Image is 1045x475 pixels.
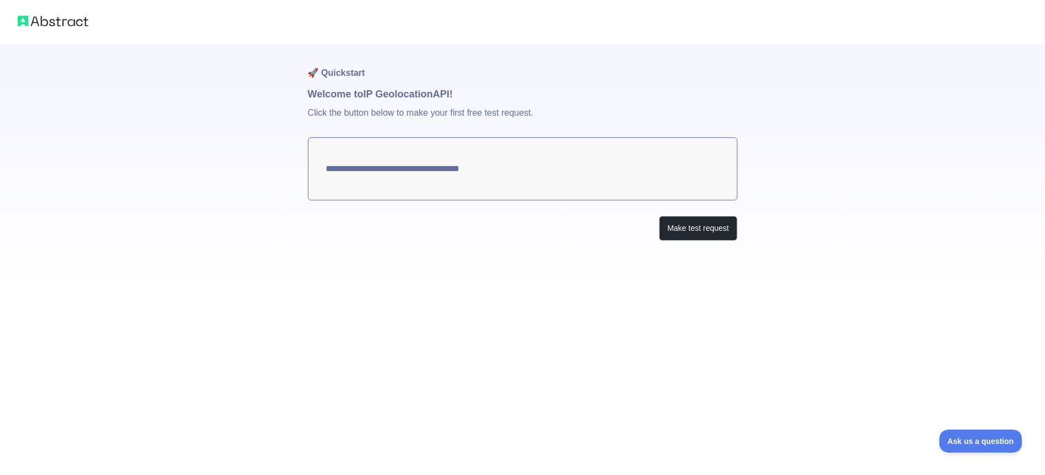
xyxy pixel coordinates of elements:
h1: 🚀 Quickstart [308,44,738,86]
img: Abstract logo [18,13,88,29]
p: Click the button below to make your first free test request. [308,102,738,137]
button: Make test request [659,216,737,241]
iframe: Toggle Customer Support [939,430,1023,453]
h1: Welcome to IP Geolocation API! [308,86,738,102]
